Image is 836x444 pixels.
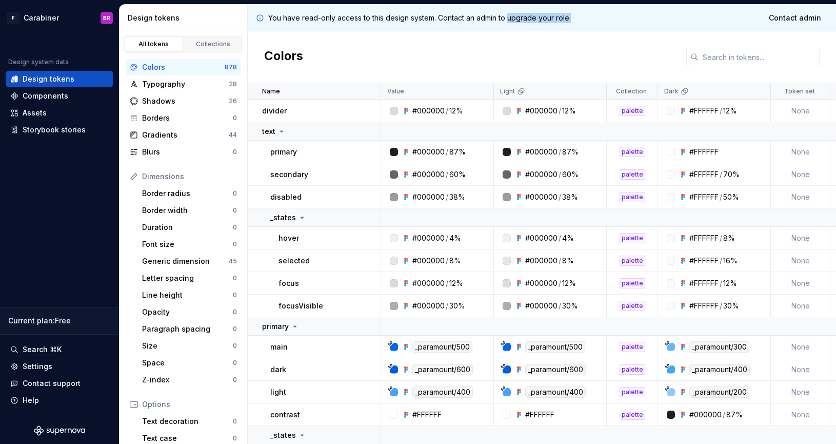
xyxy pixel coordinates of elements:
p: Value [387,87,404,95]
button: Help [6,392,113,409]
div: P [7,12,19,24]
div: #000000 [525,301,558,311]
div: / [559,233,561,243]
a: Z-index0 [138,372,241,388]
div: / [446,169,448,180]
td: None [771,163,830,186]
div: Opacity [142,307,233,317]
div: _paramount/300 [689,341,749,353]
div: / [720,256,722,266]
p: focus [278,278,299,288]
div: 12% [562,278,576,288]
div: #000000 [525,233,558,243]
div: Paragraph spacing [142,324,233,334]
td: None [771,141,830,163]
td: None [771,403,830,426]
div: Components [23,91,68,101]
div: Z-index [142,375,233,385]
div: Shadows [142,96,229,106]
div: palette [620,106,645,116]
div: 26 [229,97,237,105]
div: 0 [233,376,237,384]
div: 0 [233,291,237,299]
a: Blurs0 [126,144,241,160]
div: / [446,233,448,243]
td: None [771,272,830,295]
div: / [559,147,561,157]
div: #000000 [412,301,445,311]
div: Generic dimension [142,256,229,266]
div: #000000 [412,233,445,243]
div: / [559,301,561,311]
div: / [720,169,722,180]
a: Duration0 [138,219,241,236]
td: None [771,336,830,358]
div: _paramount/400 [412,387,473,398]
div: 38% [449,192,465,202]
div: #FFFFFF [412,410,442,420]
div: #000000 [525,278,558,288]
div: Options [142,399,237,410]
td: None [771,227,830,249]
div: Current plan : Free [8,316,111,326]
div: Assets [23,108,47,118]
div: 0 [233,417,237,426]
a: Typography28 [126,76,241,92]
div: 12% [723,278,737,288]
div: #000000 [412,278,445,288]
div: 0 [233,434,237,442]
div: / [720,106,722,116]
div: 70% [723,169,740,180]
div: / [559,106,561,116]
div: BR [103,14,110,22]
p: Token set [784,87,815,95]
a: Size0 [138,338,241,354]
div: 8% [562,256,574,266]
p: text [262,126,275,137]
div: Help [23,395,39,406]
div: _paramount/600 [412,364,473,375]
div: _paramount/600 [525,364,586,375]
div: Blurs [142,147,233,157]
div: #000000 [525,256,558,266]
div: / [559,169,561,180]
a: Text decoration0 [138,413,241,430]
div: Collections [188,40,239,48]
div: palette [620,342,645,352]
div: palette [620,364,645,375]
p: Name [262,87,280,95]
div: #000000 [412,106,445,116]
div: #FFFFFF [689,233,719,243]
div: palette [620,301,645,311]
td: None [771,100,830,122]
div: #000000 [412,256,445,266]
div: #000000 [525,106,558,116]
p: hover [278,233,299,243]
p: _states [270,430,296,440]
div: 0 [233,240,237,248]
div: palette [620,192,645,202]
div: / [720,301,722,311]
div: #FFFFFF [689,106,719,116]
div: palette [620,169,645,180]
div: Storybook stories [23,125,86,135]
div: / [559,192,561,202]
a: Contact admin [762,9,828,27]
div: / [446,301,448,311]
td: None [771,381,830,403]
button: PCarabinerBR [2,7,117,29]
div: / [446,106,448,116]
div: / [446,147,448,157]
div: Letter spacing [142,273,233,283]
a: Line height0 [138,287,241,303]
div: Text case [142,433,233,443]
p: divider [262,106,287,116]
div: Line height [142,290,233,300]
div: 30% [449,301,465,311]
div: 0 [233,359,237,367]
div: Size [142,341,233,351]
td: None [771,295,830,317]
div: #FFFFFF [525,410,554,420]
div: #FFFFFF [689,169,719,180]
div: Gradients [142,130,229,140]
